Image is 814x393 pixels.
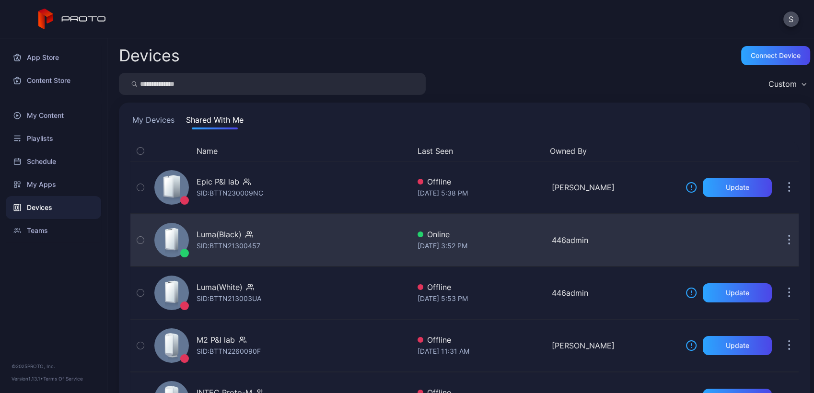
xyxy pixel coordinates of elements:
div: Custom [768,79,797,89]
div: Online [418,229,544,240]
div: [DATE] 3:52 PM [418,240,544,252]
div: SID: BTTN213003UA [197,293,261,304]
div: [DATE] 5:38 PM [418,187,544,199]
button: Connect device [741,46,810,65]
h2: Devices [119,47,180,64]
div: [PERSON_NAME] [551,182,678,193]
div: © 2025 PROTO, Inc. [12,362,95,370]
button: Owned By [549,145,674,157]
button: Last Seen [418,145,542,157]
div: Luma(White) [197,281,243,293]
div: SID: BTTN230009NC [197,187,263,199]
div: 446admin [551,287,678,299]
div: Luma(Black) [197,229,242,240]
div: 446admin [551,234,678,246]
div: SID: BTTN21300457 [197,240,260,252]
a: My Content [6,104,101,127]
button: My Devices [130,114,176,129]
button: S [783,12,799,27]
div: [DATE] 5:53 PM [418,293,544,304]
div: Update Device [682,145,768,157]
div: Update [726,184,749,191]
div: M2 P&I lab [197,334,235,346]
div: SID: BTTN2260090F [197,346,261,357]
div: [PERSON_NAME] [551,340,678,351]
a: App Store [6,46,101,69]
div: Offline [418,334,544,346]
button: Custom [764,73,810,95]
a: Teams [6,219,101,242]
button: Name [197,145,218,157]
button: Update [703,336,772,355]
a: My Apps [6,173,101,196]
a: Schedule [6,150,101,173]
div: Update [726,342,749,349]
a: Content Store [6,69,101,92]
button: Update [703,283,772,302]
div: Epic P&I lab [197,176,239,187]
button: Update [703,178,772,197]
a: Playlists [6,127,101,150]
div: Update [726,289,749,297]
div: Offline [418,281,544,293]
button: Shared With Me [184,114,245,129]
a: Devices [6,196,101,219]
div: Options [779,145,799,157]
a: Terms Of Service [43,376,83,381]
div: Connect device [751,52,801,59]
span: Version 1.13.1 • [12,376,43,381]
div: [DATE] 11:31 AM [418,346,544,357]
div: Offline [418,176,544,187]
